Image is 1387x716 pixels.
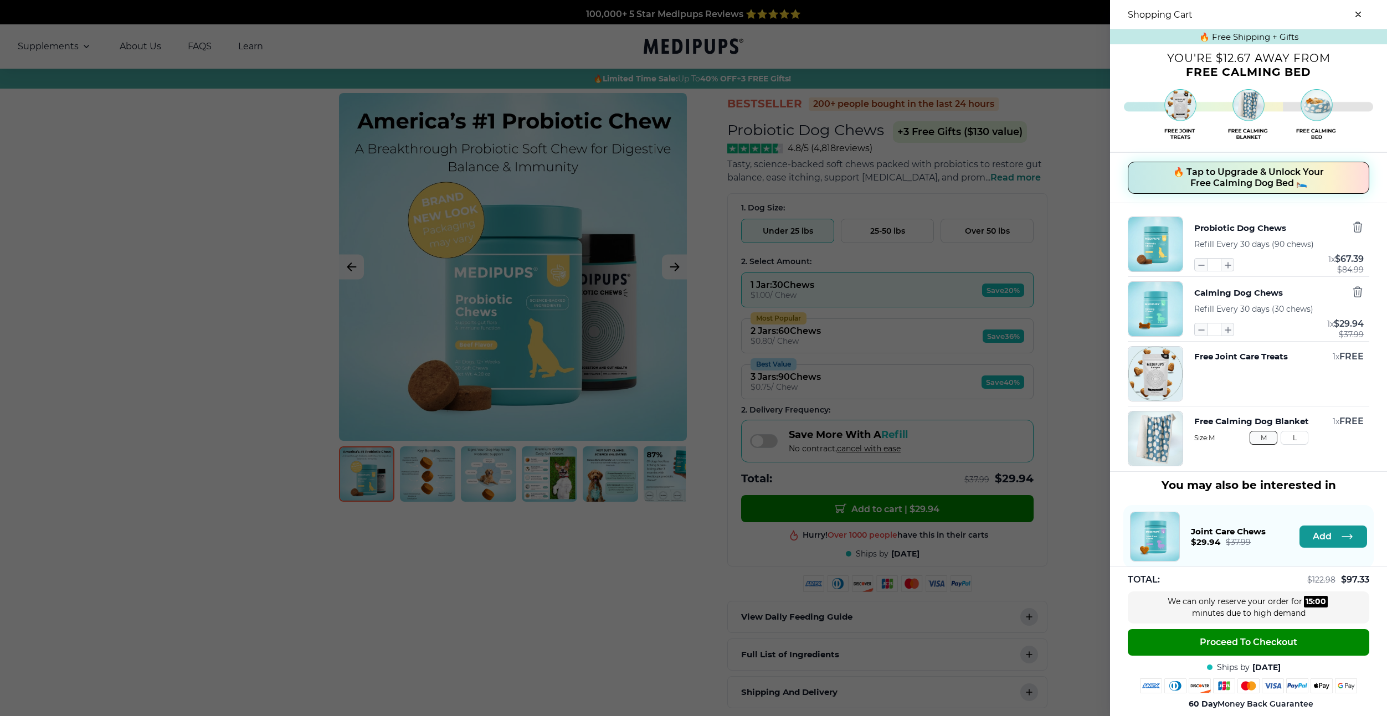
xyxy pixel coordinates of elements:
[1194,415,1309,427] button: Free Calming Dog Blanket
[1237,678,1260,693] img: mastercard
[1194,434,1364,442] span: Size: M
[1339,351,1364,362] span: FREE
[1173,167,1324,189] span: 🔥 Tap to Upgrade & Unlock Your Free Calming Dog Bed 🛌
[1333,352,1339,362] span: 1 x
[1286,678,1308,693] img: paypal
[1299,526,1367,548] button: Add
[1164,678,1186,693] img: diners-club
[1128,411,1183,466] img: Free Calming Dog Blanket
[1194,221,1286,235] button: Probiotic Dog Chews
[1304,596,1328,607] div: :
[1189,678,1211,693] img: discover
[1333,416,1339,426] span: 1 x
[1131,512,1179,561] img: Joint Care Chews
[1128,217,1183,271] img: Probiotic Dog Chews
[1337,265,1364,274] span: $ 84.99
[1347,3,1369,25] button: close-cart
[1130,512,1180,562] a: Joint Care Chews
[1339,416,1364,426] span: FREE
[1341,574,1369,585] span: $ 97.33
[1200,637,1297,648] span: Proceed To Checkout
[1124,86,1373,143] img: Free Calming Blanket
[1307,575,1335,585] span: $ 122.98
[1128,162,1369,194] button: 🔥 Tap to Upgrade & Unlock Your Free Calming Dog Bed 🛌
[1194,286,1283,300] button: Calming Dog Chews
[1335,678,1357,693] img: google
[1191,537,1220,547] span: $ 29.94
[1128,9,1193,20] h3: Shopping Cart
[1128,629,1369,656] button: Proceed To Checkout
[1213,678,1235,693] img: jcb
[1328,254,1335,264] span: 1 x
[1189,699,1313,709] span: Money Back Guarantee
[1334,318,1364,329] span: $ 29.94
[1128,574,1160,586] span: TOTAL:
[1250,431,1277,445] button: M
[1140,678,1162,693] img: amex
[1226,537,1251,547] span: $ 37.99
[1339,330,1364,339] span: $ 37.99
[1194,351,1288,363] button: Free Joint Care Treats
[1186,65,1311,79] span: Free Calming Bed
[1252,662,1281,673] span: [DATE]
[1191,526,1266,547] a: Joint Care Chews$29.94$37.99
[1110,55,1387,61] p: You're $12.67 away from
[1191,526,1266,537] span: Joint Care Chews
[1165,596,1332,619] div: We can only reserve your order for minutes due to high demand
[1335,254,1364,264] span: $ 67.39
[1123,478,1374,492] h3: You may also be interested in
[1128,347,1183,401] img: Free Joint Care Treats
[1194,239,1314,249] span: Refill Every 30 days (90 chews)
[1313,531,1332,542] span: Add
[1306,596,1313,607] div: 15
[1327,319,1334,329] span: 1 x
[1189,699,1218,709] strong: 60 Day
[1194,304,1313,314] span: Refill Every 30 days (30 chews)
[1199,32,1298,42] span: 🔥 Free Shipping + Gifts
[1128,282,1183,336] img: Calming Dog Chews
[1311,678,1333,693] img: apple
[1217,662,1250,673] span: Ships by
[1281,431,1308,445] button: L
[1315,596,1326,607] div: 00
[1262,678,1284,693] img: visa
